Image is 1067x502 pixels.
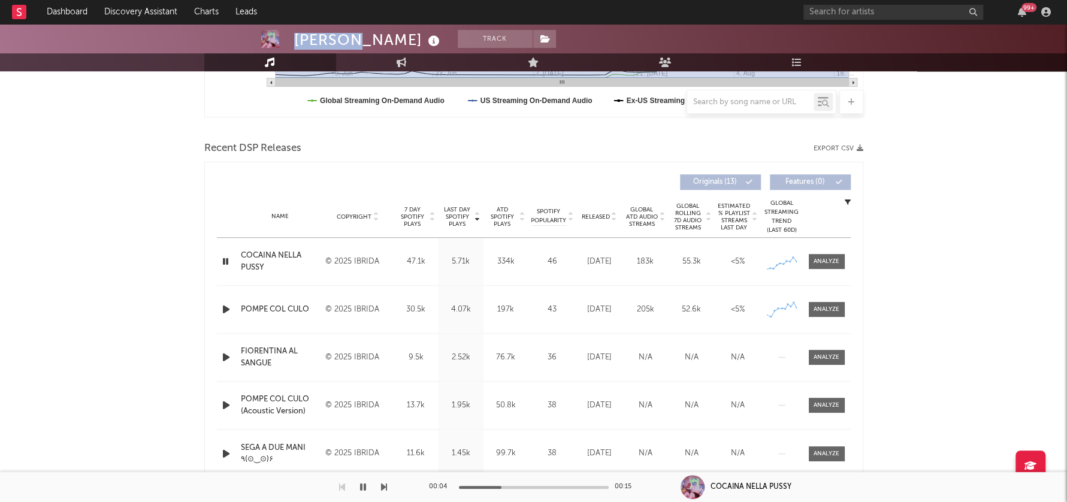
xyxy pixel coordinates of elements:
div: 11.6k [397,447,436,459]
div: 36 [531,352,573,364]
div: 334k [486,256,525,268]
div: © 2025 IBRIDA [325,446,390,461]
a: POMPE COL CULO [241,304,319,316]
div: [DATE] [579,447,619,459]
button: Export CSV [814,145,863,152]
div: 47.1k [397,256,436,268]
span: Global Rolling 7D Audio Streams [672,202,705,231]
div: Global Streaming Trend (Last 60D) [764,199,800,235]
div: 38 [531,400,573,412]
div: 43 [531,304,573,316]
div: 1.45k [442,447,480,459]
a: SEGA A DUE MANI ٩(⊙‿⊙)۶ [241,442,319,465]
div: 13.7k [397,400,436,412]
text: 18. … [836,69,854,77]
span: Originals ( 13 ) [688,179,743,186]
div: © 2025 IBRIDA [325,350,390,365]
div: 2.52k [442,352,480,364]
a: FIORENTINA AL SANGUE [241,346,319,369]
div: N/A [672,352,712,364]
div: 205k [625,304,666,316]
div: 99.7k [486,447,525,459]
input: Search for artists [803,5,983,20]
span: ATD Spotify Plays [486,206,518,228]
div: N/A [718,447,758,459]
span: Features ( 0 ) [778,179,833,186]
div: 00:15 [615,480,639,494]
div: 50.8k [486,400,525,412]
div: N/A [672,447,712,459]
div: N/A [718,352,758,364]
div: COCAINA NELLA PUSSY [711,482,791,492]
div: N/A [672,400,712,412]
div: 76.7k [486,352,525,364]
div: 5.71k [442,256,480,268]
button: Track [458,30,533,48]
a: COCAINA NELLA PUSSY [241,250,319,273]
div: © 2025 IBRIDA [325,255,390,269]
span: Estimated % Playlist Streams Last Day [718,202,751,231]
div: <5% [718,256,758,268]
span: 7 Day Spotify Plays [397,206,428,228]
div: Name [241,212,319,221]
span: Global ATD Audio Streams [625,206,658,228]
div: 183k [625,256,666,268]
div: 1.95k [442,400,480,412]
div: 46 [531,256,573,268]
span: Recent DSP Releases [204,141,301,156]
div: [PERSON_NAME] [294,30,443,50]
div: [DATE] [579,352,619,364]
div: 52.6k [672,304,712,316]
div: N/A [718,400,758,412]
div: [DATE] [579,304,619,316]
div: [DATE] [579,256,619,268]
div: N/A [625,400,666,412]
div: 30.5k [397,304,436,316]
div: [DATE] [579,400,619,412]
div: © 2025 IBRIDA [325,303,390,317]
span: Last Day Spotify Plays [442,206,473,228]
a: POMPE COL CULO (Acoustic Version) [241,394,319,417]
input: Search by song name or URL [687,98,814,107]
button: 99+ [1018,7,1026,17]
div: 38 [531,447,573,459]
div: N/A [625,352,666,364]
div: © 2025 IBRIDA [325,398,390,413]
div: 9.5k [397,352,436,364]
div: 197k [486,304,525,316]
div: <5% [718,304,758,316]
div: 55.3k [672,256,712,268]
span: Copyright [337,213,371,220]
div: N/A [625,447,666,459]
span: Released [582,213,610,220]
div: 4.07k [442,304,480,316]
button: Features(0) [770,174,851,190]
span: Spotify Popularity [531,207,566,225]
div: 00:04 [429,480,453,494]
div: 99 + [1021,3,1036,12]
button: Originals(13) [680,174,761,190]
